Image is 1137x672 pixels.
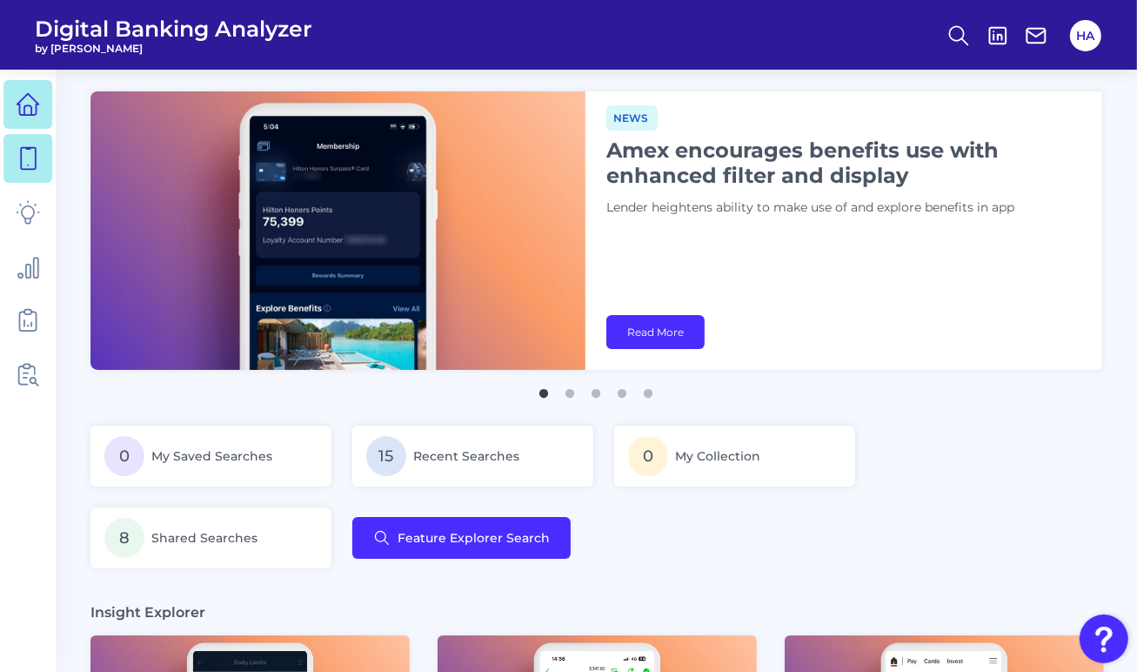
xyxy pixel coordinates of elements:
[606,105,658,131] span: News
[366,436,406,476] span: 15
[606,138,1041,188] h1: Amex encourages benefits use with enhanced filter and display
[1080,615,1128,663] button: Open Resource Center
[562,380,579,398] button: 2
[151,448,272,464] span: My Saved Searches
[640,380,658,398] button: 5
[614,426,855,487] a: 0My Collection
[628,436,668,476] span: 0
[90,91,585,370] img: bannerImg
[614,380,632,398] button: 4
[606,315,705,349] a: Read More
[104,436,144,476] span: 0
[90,426,331,487] a: 0My Saved Searches
[90,603,205,622] h3: Insight Explorer
[352,426,593,487] a: 15Recent Searches
[151,530,257,546] span: Shared Searches
[398,531,550,545] span: Feature Explorer Search
[606,109,658,125] a: News
[352,517,571,559] button: Feature Explorer Search
[675,448,760,464] span: My Collection
[588,380,605,398] button: 3
[606,198,1041,218] p: Lender heightens ability to make use of and explore benefits in app
[90,507,331,568] a: 8Shared Searches
[35,42,312,55] span: by [PERSON_NAME]
[35,16,312,42] span: Digital Banking Analyzer
[1070,20,1101,51] button: HA
[536,380,553,398] button: 1
[413,448,519,464] span: Recent Searches
[104,518,144,558] span: 8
